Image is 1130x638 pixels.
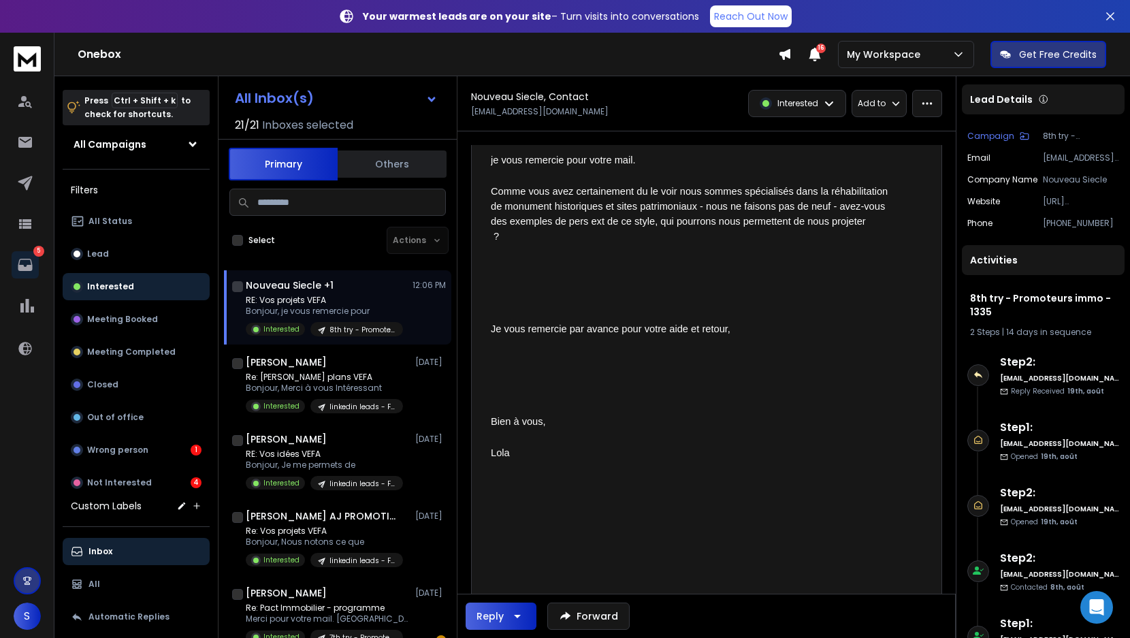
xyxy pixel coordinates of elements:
button: S [14,603,41,630]
h1: All Campaigns [74,138,146,151]
span: 19th, août [1067,386,1104,396]
span: 19th, août [1041,451,1078,462]
span: Ctrl + Shift + k [112,93,178,108]
div: Domaine [70,80,105,89]
h6: [EMAIL_ADDRESS][DOMAIN_NAME] [1000,569,1119,579]
div: Open Intercom Messenger [1080,591,1113,624]
button: Get Free Credits [990,41,1106,68]
p: Bonjour, Nous notons ce que [246,537,403,547]
h3: Filters [63,180,210,200]
h6: Step 1 : [1000,616,1119,632]
p: Opened [1011,517,1078,527]
p: Lead [87,249,109,259]
div: 1 [191,445,201,456]
p: Closed [87,379,118,390]
button: Forward [547,603,630,630]
p: Inbox [88,546,112,557]
p: Bonjour, Je me permets de [246,460,403,470]
p: Meeting Booked [87,314,158,325]
button: Interested [63,273,210,300]
div: Domaine: [URL] [35,35,101,46]
button: Closed [63,371,210,398]
p: Press to check for shortcuts. [84,94,191,121]
div: je vous remercie pour votre mail. [491,153,888,168]
h1: [PERSON_NAME] [246,355,327,369]
h1: [PERSON_NAME] AJ PROMOTION [246,509,395,523]
h1: [PERSON_NAME] [246,586,327,600]
h1: Onebox [78,46,778,63]
p: 12:06 PM [413,280,446,291]
div: v 4.0.25 [38,22,67,33]
p: All [88,579,100,590]
button: Out of office [63,404,210,431]
p: Campaign [967,131,1014,142]
img: tab_domain_overview_orange.svg [55,79,66,90]
span: 16 [816,44,826,53]
p: website [967,196,1000,207]
div: Activities [962,245,1125,275]
p: Re: [PERSON_NAME] plans VEFA [246,372,403,383]
h1: All Inbox(s) [235,91,314,105]
h1: Nouveau Siecle +1 [246,278,334,292]
p: Meeting Completed [87,347,176,357]
img: logo [14,46,41,71]
p: – Turn visits into conversations [363,10,699,23]
div: 4 [191,477,201,488]
h6: Step 2 : [1000,354,1119,370]
img: website_grey.svg [22,35,33,46]
button: Automatic Replies [63,603,210,631]
p: Nouveau Siecle [1043,174,1119,185]
p: linkedin leads - Full enrich [329,402,395,412]
h1: [PERSON_NAME] [246,432,327,446]
button: Reply [466,603,536,630]
p: My Workspace [847,48,926,61]
button: Meeting Booked [63,306,210,333]
button: Campaign [967,131,1029,142]
strong: Your warmest leads are on your site [363,10,551,23]
p: 8th try - Promoteurs immo - 1335 [1043,131,1119,142]
p: Lead Details [970,93,1033,106]
p: Add to [858,98,886,109]
label: Select [248,235,275,246]
p: Merci pour votre mail. [GEOGRAPHIC_DATA] [246,613,409,624]
p: Interested [263,401,300,411]
p: Re: Vos projets VEFA [246,526,403,537]
p: All Status [88,216,132,227]
button: All Inbox(s) [224,84,449,112]
p: Wrong person [87,445,148,456]
img: tab_keywords_by_traffic_grey.svg [155,79,165,90]
p: [PHONE_NUMBER] [1043,218,1119,229]
p: Not Interested [87,477,152,488]
p: [DATE] [415,357,446,368]
span: 2 Steps [970,326,1000,338]
p: Out of office [87,412,144,423]
button: Lead [63,240,210,268]
div: Bien à vous, [491,414,888,429]
p: [URL][DOMAIN_NAME] [1043,196,1119,207]
button: Wrong person1 [63,436,210,464]
p: 5 [33,246,44,257]
p: [DATE] [415,511,446,522]
div: Comme vous avez certainement du le voir nous sommes spécialisés dans la réhabilitation de monumen... [491,184,888,244]
p: [EMAIL_ADDRESS][DOMAIN_NAME] [1043,153,1119,163]
div: Reply [477,609,504,623]
p: Bonjour, je vous remercie pour [246,306,403,317]
p: Opened [1011,451,1078,462]
p: Interested [263,478,300,488]
p: RE: Vos idées VEFA [246,449,403,460]
span: 8th, août [1050,582,1084,592]
p: Company Name [967,174,1037,185]
div: | [970,327,1116,338]
div: Lola [491,445,888,460]
h6: [EMAIL_ADDRESS][DOMAIN_NAME] [1000,438,1119,449]
div: Je vous remercie par avance pour votre aide et retour, [491,321,888,336]
p: Re: Pact Immobilier - programme [246,603,409,613]
p: Interested [263,555,300,565]
a: 5 [12,251,39,278]
span: 21 / 21 [235,117,259,133]
button: Primary [229,148,338,180]
h1: 8th try - Promoteurs immo - 1335 [970,291,1116,319]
